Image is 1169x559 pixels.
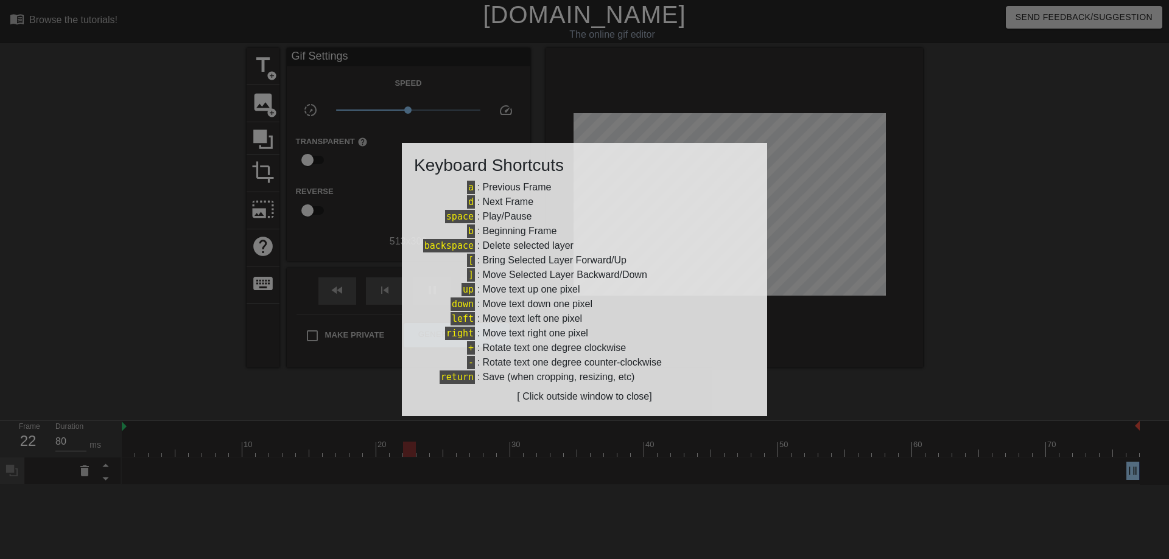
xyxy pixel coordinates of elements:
div: : [414,282,755,297]
span: right [445,327,475,340]
div: Rotate text one degree clockwise [482,341,626,355]
div: : [414,311,755,326]
div: : [414,341,755,355]
span: space [445,210,475,223]
div: : [414,370,755,384]
span: backspace [423,239,475,252]
div: : [414,224,755,238]
div: Move text left one pixel [482,311,582,326]
div: : [414,238,755,253]
span: [ [467,254,475,267]
div: : [414,297,755,311]
div: Previous Frame [482,180,551,195]
span: down [451,297,475,311]
div: Save (when cropping, resizing, etc) [482,370,634,384]
div: Next Frame [482,195,533,209]
span: return [440,370,475,384]
div: Move text down one pixel [482,297,592,311]
div: [ Click outside window to close] [414,389,755,404]
div: Beginning Frame [482,224,556,238]
div: : [414,355,755,370]
span: a [467,181,475,194]
div: Delete selected layer [482,238,573,253]
div: Bring Selected Layer Forward/Up [482,253,627,268]
div: Rotate text one degree counter-clockwise [482,355,661,370]
div: Move Selected Layer Backward/Down [482,268,647,282]
div: : [414,326,755,341]
span: + [467,341,475,355]
div: : [414,268,755,282]
h3: Keyboard Shortcuts [414,155,755,176]
span: - [467,356,475,369]
span: left [451,312,475,325]
div: : [414,180,755,195]
div: Play/Pause [482,209,532,224]
div: Move text right one pixel [482,326,588,341]
div: : [414,253,755,268]
span: ] [467,268,475,282]
div: : [414,209,755,224]
span: d [467,195,475,209]
div: : [414,195,755,209]
span: up [462,283,475,296]
div: Move text up one pixel [482,282,580,297]
span: b [467,224,475,238]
